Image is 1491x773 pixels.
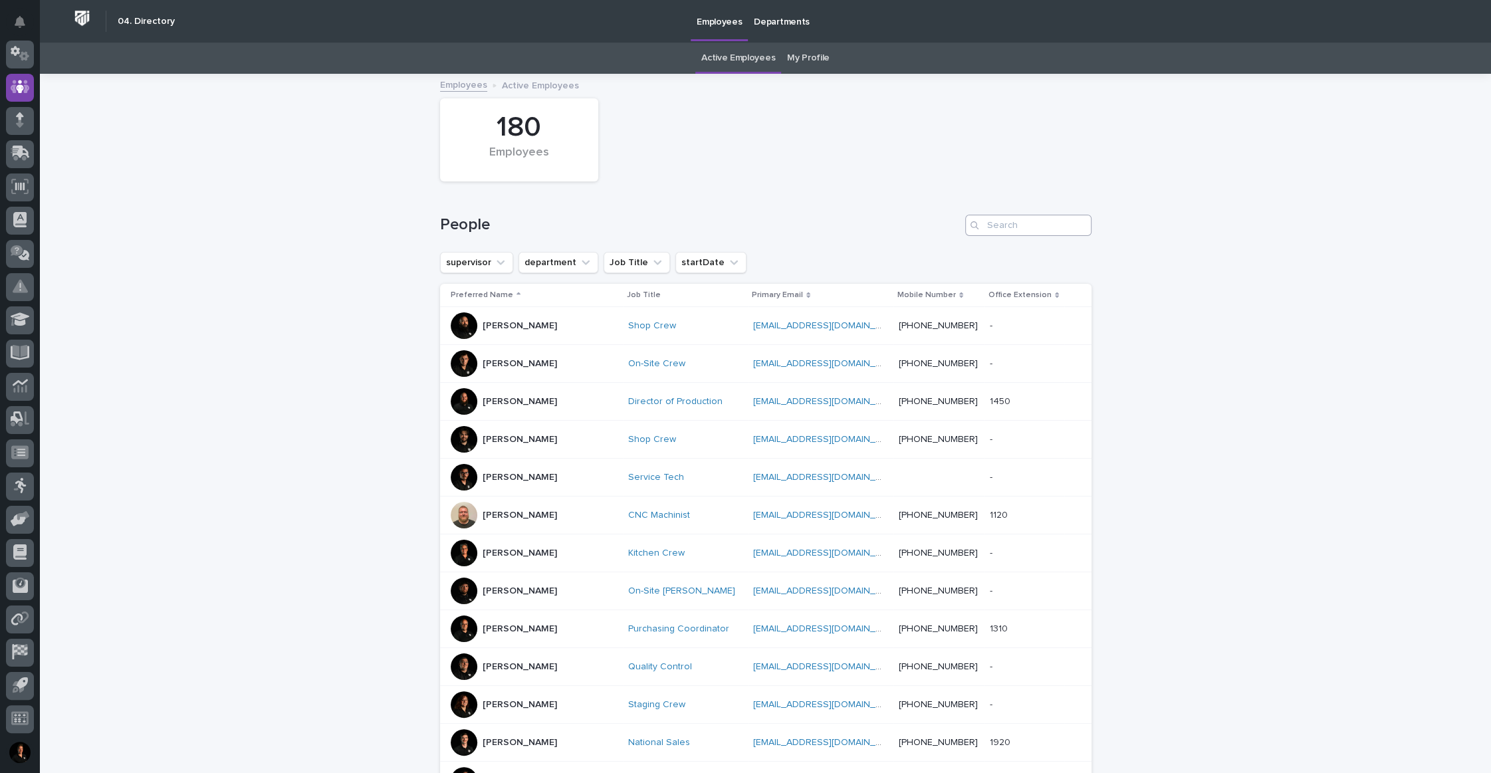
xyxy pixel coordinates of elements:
a: [EMAIL_ADDRESS][DOMAIN_NAME] [753,548,903,558]
a: [PHONE_NUMBER] [899,321,978,330]
a: CNC Machinist [628,510,690,521]
a: [EMAIL_ADDRESS][DOMAIN_NAME] [753,510,903,520]
tr: [PERSON_NAME]On-Site Crew [EMAIL_ADDRESS][DOMAIN_NAME] [PHONE_NUMBER]-- [440,345,1091,383]
p: 1920 [990,734,1013,748]
a: [PHONE_NUMBER] [899,738,978,747]
p: Job Title [627,288,661,302]
a: [EMAIL_ADDRESS][DOMAIN_NAME] [753,700,903,709]
a: [PHONE_NUMBER] [899,700,978,709]
button: department [518,252,598,273]
button: users-avatar [6,738,34,766]
a: Staging Crew [628,699,685,711]
a: On-Site [PERSON_NAME] [628,586,735,597]
p: [PERSON_NAME] [483,737,557,748]
p: - [990,318,995,332]
a: [EMAIL_ADDRESS][DOMAIN_NAME] [753,473,903,482]
a: [EMAIL_ADDRESS][DOMAIN_NAME] [753,435,903,444]
div: Employees [463,146,576,173]
p: - [990,356,995,370]
tr: [PERSON_NAME]Staging Crew [EMAIL_ADDRESS][DOMAIN_NAME] [PHONE_NUMBER]-- [440,686,1091,724]
a: [PHONE_NUMBER] [899,548,978,558]
a: [EMAIL_ADDRESS][DOMAIN_NAME] [753,359,903,368]
h1: People [440,215,960,235]
tr: [PERSON_NAME]Service Tech [EMAIL_ADDRESS][DOMAIN_NAME] -- [440,459,1091,497]
tr: [PERSON_NAME]Shop Crew [EMAIL_ADDRESS][DOMAIN_NAME] [PHONE_NUMBER]-- [440,307,1091,345]
tr: [PERSON_NAME]Shop Crew [EMAIL_ADDRESS][DOMAIN_NAME] [PHONE_NUMBER]-- [440,421,1091,459]
p: Mobile Number [897,288,956,302]
a: Employees [440,76,487,92]
tr: [PERSON_NAME]Director of Production [EMAIL_ADDRESS][DOMAIN_NAME] [PHONE_NUMBER]14501450 [440,383,1091,421]
p: Preferred Name [451,288,513,302]
p: - [990,583,995,597]
a: National Sales [628,737,690,748]
p: [PERSON_NAME] [483,320,557,332]
a: [EMAIL_ADDRESS][DOMAIN_NAME] [753,397,903,406]
a: Shop Crew [628,434,676,445]
p: [PERSON_NAME] [483,661,557,673]
a: [PHONE_NUMBER] [899,586,978,596]
p: [PERSON_NAME] [483,472,557,483]
a: Shop Crew [628,320,676,332]
button: Notifications [6,8,34,36]
p: - [990,431,995,445]
div: Notifications [17,16,34,37]
tr: [PERSON_NAME]National Sales [EMAIL_ADDRESS][DOMAIN_NAME] [PHONE_NUMBER]19201920 [440,724,1091,762]
tr: [PERSON_NAME]Kitchen Crew [EMAIL_ADDRESS][DOMAIN_NAME] [PHONE_NUMBER]-- [440,534,1091,572]
a: My Profile [787,43,830,74]
p: - [990,659,995,673]
a: [PHONE_NUMBER] [899,510,978,520]
a: Director of Production [628,396,723,407]
button: Job Title [604,252,670,273]
tr: [PERSON_NAME]On-Site [PERSON_NAME] [EMAIL_ADDRESS][DOMAIN_NAME] [PHONE_NUMBER]-- [440,572,1091,610]
a: [PHONE_NUMBER] [899,359,978,368]
p: 1450 [990,393,1013,407]
input: Search [965,215,1091,236]
p: 1120 [990,507,1010,521]
a: [PHONE_NUMBER] [899,624,978,633]
a: Service Tech [628,472,684,483]
p: [PERSON_NAME] [483,396,557,407]
a: Quality Control [628,661,692,673]
p: Primary Email [752,288,803,302]
p: - [990,697,995,711]
a: [EMAIL_ADDRESS][DOMAIN_NAME] [753,662,903,671]
button: supervisor [440,252,513,273]
a: [PHONE_NUMBER] [899,397,978,406]
p: 1310 [990,621,1010,635]
p: [PERSON_NAME] [483,699,557,711]
a: Active Employees [701,43,775,74]
p: [PERSON_NAME] [483,358,557,370]
a: [EMAIL_ADDRESS][DOMAIN_NAME] [753,321,903,330]
a: On-Site Crew [628,358,685,370]
p: Office Extension [988,288,1052,302]
p: [PERSON_NAME] [483,623,557,635]
p: Active Employees [502,77,579,92]
button: startDate [675,252,746,273]
tr: [PERSON_NAME]Purchasing Coordinator [EMAIL_ADDRESS][DOMAIN_NAME] [PHONE_NUMBER]13101310 [440,610,1091,648]
a: Kitchen Crew [628,548,685,559]
h2: 04. Directory [118,16,175,27]
p: [PERSON_NAME] [483,434,557,445]
a: [PHONE_NUMBER] [899,662,978,671]
p: - [990,545,995,559]
a: [PHONE_NUMBER] [899,435,978,444]
tr: [PERSON_NAME]CNC Machinist [EMAIL_ADDRESS][DOMAIN_NAME] [PHONE_NUMBER]11201120 [440,497,1091,534]
p: - [990,469,995,483]
a: [EMAIL_ADDRESS][DOMAIN_NAME] [753,624,903,633]
a: [EMAIL_ADDRESS][DOMAIN_NAME] [753,586,903,596]
a: Purchasing Coordinator [628,623,729,635]
p: [PERSON_NAME] [483,548,557,559]
tr: [PERSON_NAME]Quality Control [EMAIL_ADDRESS][DOMAIN_NAME] [PHONE_NUMBER]-- [440,648,1091,686]
p: [PERSON_NAME] [483,586,557,597]
div: 180 [463,111,576,144]
img: Workspace Logo [70,6,94,31]
p: [PERSON_NAME] [483,510,557,521]
a: [EMAIL_ADDRESS][DOMAIN_NAME] [753,738,903,747]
